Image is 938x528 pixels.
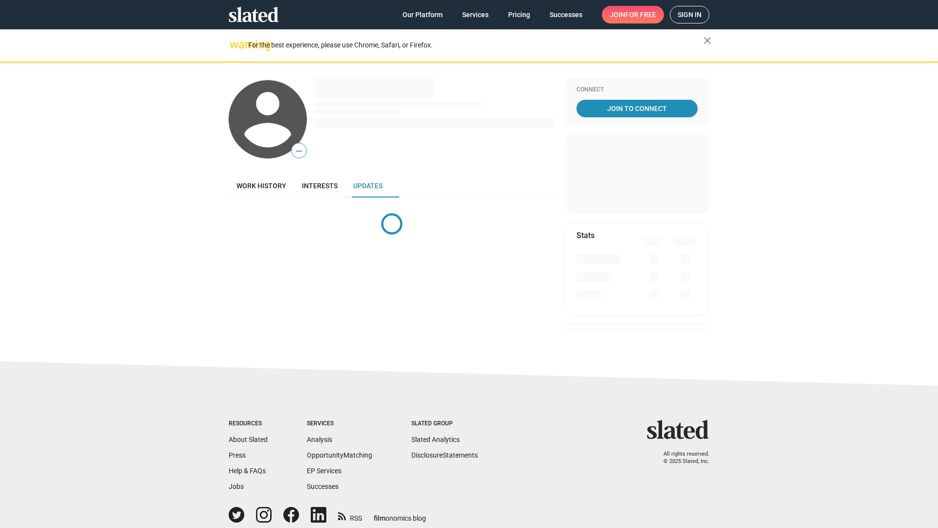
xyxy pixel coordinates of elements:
a: Jobs [229,483,244,490]
a: filmonomics blog [374,506,426,523]
a: Press [229,451,246,459]
a: Work history [229,174,294,198]
a: Interests [294,174,345,198]
span: for free [625,6,656,23]
a: Join To Connect [576,100,698,117]
a: Pricing [500,6,538,23]
span: — [292,145,306,157]
div: For the best experience, please use Chrome, Safari, or Firefox. [248,39,703,52]
a: OpportunityMatching [307,451,372,459]
span: Interests [302,182,338,190]
a: Successes [307,483,339,490]
a: Joinfor free [602,6,664,23]
span: Join To Connect [578,100,696,117]
span: Sign in [678,6,702,23]
span: Services [462,6,489,23]
a: EP Services [307,467,341,475]
span: film [374,514,385,522]
span: Updates [353,182,383,190]
span: Join [610,6,656,23]
div: Connect [576,86,698,94]
div: Resources [229,420,268,428]
a: Analysis [307,436,332,443]
a: DisclosureStatements [411,451,478,459]
a: RSS [338,508,362,523]
span: Pricing [508,6,530,23]
a: Successes [542,6,590,23]
a: About Slated [229,436,268,443]
mat-icon: warning [230,39,241,50]
span: Work history [236,182,286,190]
a: Slated Analytics [411,436,460,443]
a: Sign in [670,6,709,23]
a: Services [454,6,496,23]
mat-card-title: Stats [576,230,595,241]
mat-icon: close [702,35,713,46]
a: Our Platform [395,6,450,23]
span: Our Platform [403,6,443,23]
span: Successes [550,6,582,23]
div: Slated Group [411,420,478,428]
a: Updates [345,174,390,198]
div: Services [307,420,372,428]
p: All rights reserved. © 2025 Slated, Inc. [653,451,709,465]
a: Help & FAQs [229,467,266,475]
